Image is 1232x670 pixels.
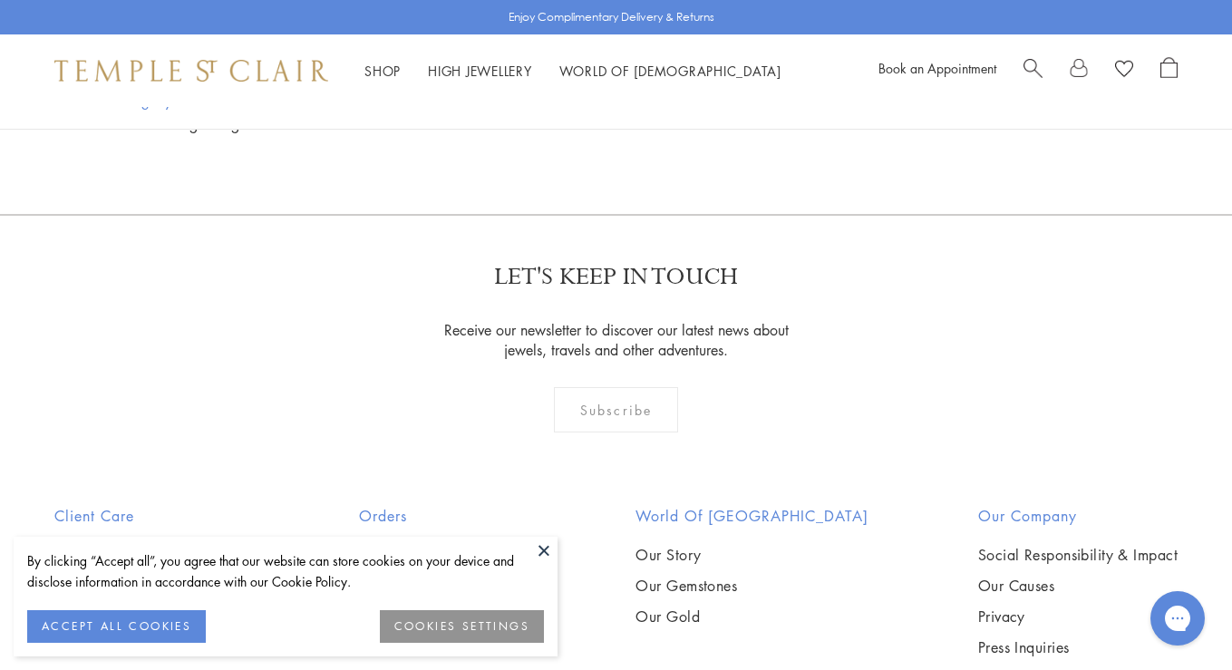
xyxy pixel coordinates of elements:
iframe: Gorgias live chat messenger [1141,585,1214,652]
p: Receive our newsletter to discover our latest news about jewels, travels and other adventures. [432,320,800,360]
p: LET'S KEEP IN TOUCH [494,261,738,293]
h2: Our Company [978,505,1178,527]
img: Temple St. Clair [54,60,328,82]
p: Enjoy Complimentary Delivery & Returns [509,8,714,26]
a: Our Causes [978,576,1178,596]
a: View Wishlist [1115,57,1133,84]
button: COOKIES SETTINGS [380,610,544,643]
a: Search [1023,57,1043,84]
h2: Client Care [54,505,249,527]
div: Subscribe [554,387,678,432]
nav: Main navigation [364,60,781,83]
a: Our Story [635,545,868,565]
a: ShopShop [364,62,401,80]
div: By clicking “Accept all”, you agree that our website can store cookies on your device and disclos... [27,550,544,592]
a: Our Gemstones [635,576,868,596]
a: Press Inquiries [978,637,1178,657]
a: High JewelleryHigh Jewellery [428,62,532,80]
a: Our Gold [635,607,868,626]
h2: Orders [359,505,528,527]
a: World of [DEMOGRAPHIC_DATA]World of [DEMOGRAPHIC_DATA] [559,62,781,80]
a: Open Shopping Bag [1160,57,1178,84]
h2: World of [GEOGRAPHIC_DATA] [635,505,868,527]
button: ACCEPT ALL COOKIES [27,610,206,643]
a: Privacy [978,607,1178,626]
a: Book an Appointment [878,59,996,77]
a: Social Responsibility & Impact [978,545,1178,565]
